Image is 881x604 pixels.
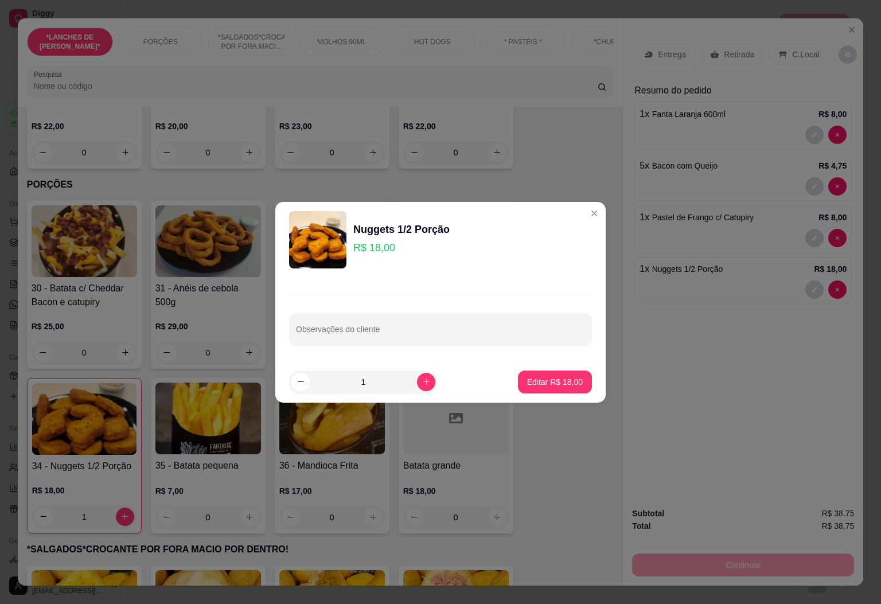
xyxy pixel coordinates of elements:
div: Nuggets 1/2 Porção [353,221,450,237]
button: Close [585,204,603,223]
input: Observações do cliente [296,328,585,340]
img: product-image [289,211,346,268]
button: increase-product-quantity [417,373,435,391]
button: Editar R$ 18,00 [518,371,592,393]
button: decrease-product-quantity [291,373,310,391]
p: R$ 18,00 [353,240,450,256]
p: Editar R$ 18,00 [527,376,583,388]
